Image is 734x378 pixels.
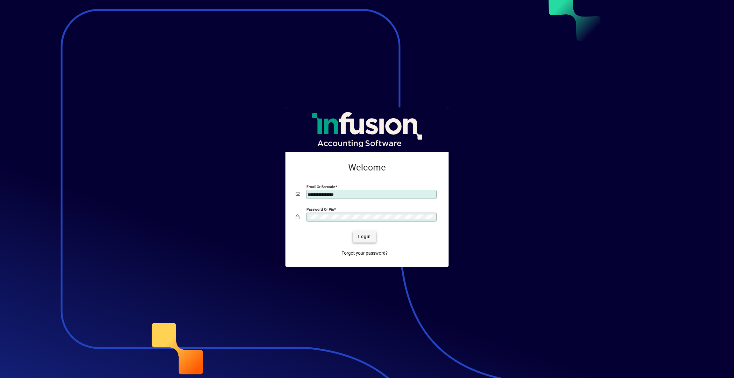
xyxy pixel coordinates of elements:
a: Forgot your password? [339,248,390,259]
h2: Welcome [296,162,438,173]
span: Forgot your password? [342,250,388,257]
span: Login [358,233,371,240]
button: Login [353,231,376,243]
mat-label: Email or Barcode [306,184,335,189]
mat-label: Password or Pin [306,207,334,211]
